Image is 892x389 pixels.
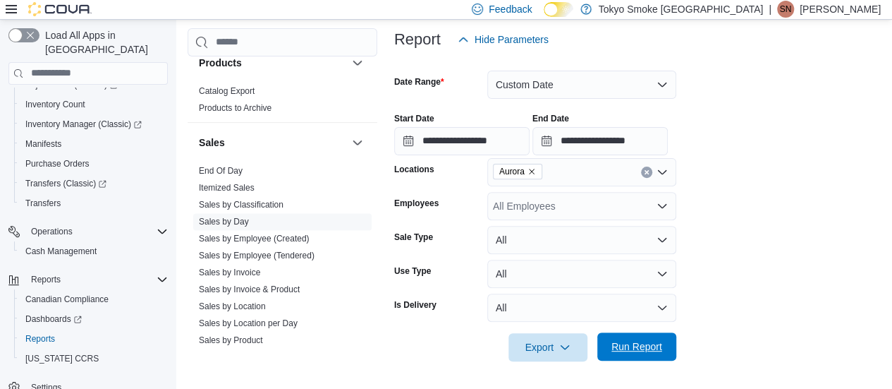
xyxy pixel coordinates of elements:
span: Transfers (Classic) [20,175,168,192]
a: End Of Day [199,166,243,176]
a: Dashboards [20,311,87,328]
span: Reports [25,333,55,345]
button: All [487,294,676,322]
button: Products [199,56,346,70]
p: [PERSON_NAME] [800,1,881,18]
button: Hide Parameters [452,25,554,54]
button: Canadian Compliance [14,289,173,309]
h3: Products [199,56,242,70]
span: Purchase Orders [25,158,90,169]
a: Inventory Manager (Classic) [20,116,147,133]
span: SN [780,1,792,18]
p: | [769,1,771,18]
span: Aurora [499,164,525,179]
label: Is Delivery [394,299,436,311]
span: Transfers (Classic) [25,178,106,189]
span: Transfers [20,195,168,212]
span: Inventory Manager (Classic) [25,119,142,130]
a: Transfers (Classic) [20,175,112,192]
a: Transfers (Classic) [14,174,173,193]
a: Canadian Compliance [20,291,114,308]
a: Cash Management [20,243,102,260]
a: Sales by Employee (Tendered) [199,251,314,261]
button: Remove Aurora from selection in this group [527,167,536,176]
span: Manifests [20,136,168,152]
span: Reports [25,271,168,288]
label: Use Type [394,265,431,277]
span: Operations [25,223,168,240]
label: Sale Type [394,232,433,243]
button: Operations [25,223,78,240]
span: Sales by Location per Day [199,318,298,329]
div: Products [188,83,377,122]
h3: Sales [199,136,225,150]
span: Sales by Classification [199,199,283,210]
a: Purchase Orders [20,155,95,172]
a: Manifests [20,136,67,152]
button: Clear input [641,167,652,178]
span: Export [517,333,579,361]
label: Date Range [394,76,444,88]
span: Hide Parameters [475,32,549,47]
button: Run Report [597,333,676,361]
span: Aurora [493,164,542,179]
button: Reports [14,329,173,349]
button: Inventory Count [14,95,173,114]
button: All [487,260,676,288]
button: Reports [25,271,66,288]
button: Cash Management [14,241,173,261]
button: Sales [349,134,366,151]
label: End Date [532,113,569,124]
label: Locations [394,164,434,175]
span: Washington CCRS [20,350,168,367]
span: Reports [31,274,61,285]
span: Cash Management [25,246,97,257]
span: Sales by Day [199,216,249,227]
span: Sales by Invoice [199,267,260,278]
span: Purchase Orders [20,155,168,172]
button: Products [349,54,366,71]
span: Sales by Employee (Created) [199,233,310,244]
a: Sales by Location per Day [199,318,298,328]
span: Sales by Product [199,335,263,346]
span: Dashboards [20,311,168,328]
span: Itemized Sales [199,182,255,193]
a: Itemized Sales [199,183,255,193]
a: Catalog Export [199,86,255,96]
a: Transfers [20,195,66,212]
a: Inventory Manager (Classic) [14,114,173,134]
button: Custom Date [487,71,676,99]
span: Inventory Count [20,96,168,113]
a: Products to Archive [199,103,271,113]
a: [US_STATE] CCRS [20,350,104,367]
button: Open list of options [656,201,668,212]
span: Feedback [489,2,532,16]
button: Transfers [14,193,173,213]
input: Press the down key to open a popover containing a calendar. [532,127,668,155]
button: All [487,226,676,254]
button: Export [508,333,587,361]
a: Sales by Location [199,301,266,311]
span: Sales by Location [199,301,266,312]
a: Sales by Invoice & Product [199,285,300,294]
span: Dashboards [25,313,82,325]
button: Open list of options [656,167,668,178]
button: Manifests [14,134,173,154]
input: Dark Mode [544,2,573,17]
span: Catalog Export [199,85,255,97]
span: Sales by Employee (Tendered) [199,250,314,261]
button: Reports [3,270,173,289]
label: Employees [394,198,439,209]
span: End Of Day [199,165,243,176]
span: Sales by Invoice & Product [199,284,300,295]
span: Manifests [25,138,61,150]
input: Press the down key to open a popover containing a calendar. [394,127,530,155]
span: Products to Archive [199,102,271,114]
span: Run Report [611,340,662,354]
span: Reports [20,330,168,347]
a: Sales by Classification [199,200,283,210]
a: Sales by Invoice [199,268,260,277]
label: Start Date [394,113,434,124]
span: Transfers [25,198,61,209]
a: Sales by Employee (Created) [199,234,310,244]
